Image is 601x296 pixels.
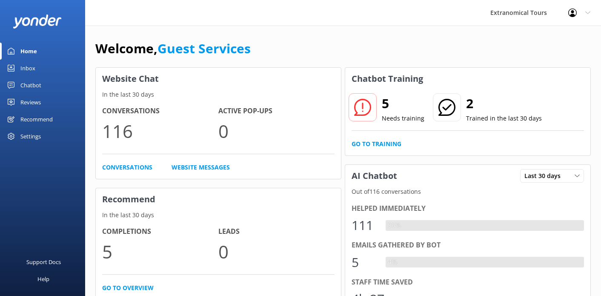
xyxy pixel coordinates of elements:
a: Conversations [102,163,152,172]
a: Website Messages [172,163,230,172]
div: Inbox [20,60,35,77]
div: 4% [386,257,399,268]
h2: 2 [466,93,542,114]
h4: Completions [102,226,218,237]
p: Trained in the last 30 days [466,114,542,123]
h4: Leads [218,226,335,237]
img: yonder-white-logo.png [13,14,62,29]
div: Emails gathered by bot [352,240,584,251]
h3: Chatbot Training [345,68,429,90]
div: Staff time saved [352,277,584,288]
div: 111 [352,215,377,236]
span: Last 30 days [524,171,566,181]
h2: 5 [382,93,424,114]
p: 0 [218,237,335,266]
p: 0 [218,117,335,145]
p: In the last 30 days [96,90,341,99]
h1: Welcome, [95,38,251,59]
div: Help [37,270,49,287]
h3: AI Chatbot [345,165,404,187]
div: Reviews [20,94,41,111]
p: Out of 116 conversations [345,187,590,196]
h4: Conversations [102,106,218,117]
div: Recommend [20,111,53,128]
a: Go to overview [102,283,154,293]
a: Guest Services [157,40,251,57]
a: Go to Training [352,139,401,149]
p: 5 [102,237,218,266]
p: 116 [102,117,218,145]
div: Support Docs [26,253,61,270]
div: Helped immediately [352,203,584,214]
div: Chatbot [20,77,41,94]
h3: Recommend [96,188,341,210]
p: Needs training [382,114,424,123]
h3: Website Chat [96,68,341,90]
div: 96% [386,220,403,231]
p: In the last 30 days [96,210,341,220]
div: Home [20,43,37,60]
h4: Active Pop-ups [218,106,335,117]
div: 5 [352,252,377,273]
div: Settings [20,128,41,145]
